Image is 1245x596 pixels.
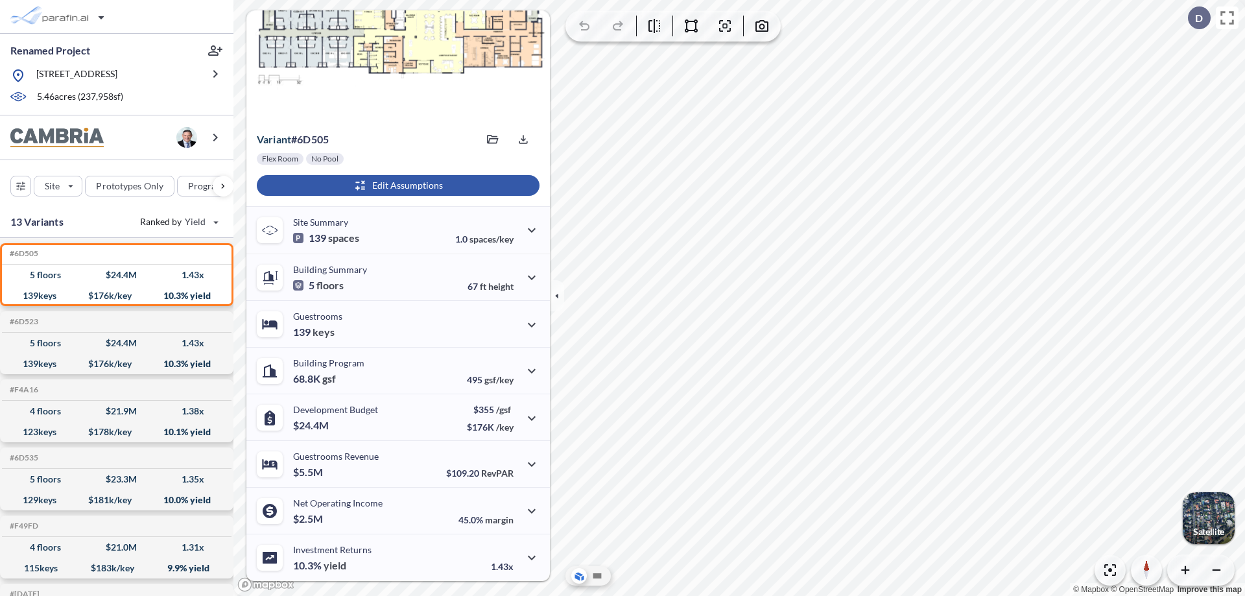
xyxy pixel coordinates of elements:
[328,232,359,244] span: spaces
[481,468,514,479] span: RevPAR
[34,176,82,197] button: Site
[96,180,163,193] p: Prototypes Only
[293,217,348,228] p: Site Summary
[293,512,325,525] p: $2.5M
[1193,527,1224,537] p: Satellite
[36,67,117,84] p: [STREET_ADDRESS]
[324,559,346,572] span: yield
[85,176,174,197] button: Prototypes Only
[485,514,514,525] span: margin
[177,176,247,197] button: Program
[467,374,514,385] p: 495
[311,154,338,164] p: No Pool
[293,232,359,244] p: 139
[469,233,514,244] span: spaces/key
[293,419,331,432] p: $24.4M
[322,372,336,385] span: gsf
[257,133,329,146] p: # 6d505
[7,317,38,326] h5: Click to copy the code
[316,279,344,292] span: floors
[185,215,206,228] span: Yield
[467,404,514,415] p: $355
[293,311,342,322] p: Guestrooms
[491,561,514,572] p: 1.43x
[130,211,227,232] button: Ranked by Yield
[293,559,346,572] p: 10.3%
[1195,12,1203,24] p: D
[188,180,224,193] p: Program
[257,175,539,196] button: Edit Assumptions
[458,514,514,525] p: 45.0%
[7,521,38,530] h5: Click to copy the code
[484,374,514,385] span: gsf/key
[293,279,344,292] p: 5
[293,497,383,508] p: Net Operating Income
[467,422,514,433] p: $176K
[455,233,514,244] p: 1.0
[10,214,64,230] p: 13 Variants
[293,451,379,462] p: Guestrooms Revenue
[1178,585,1242,594] a: Improve this map
[293,326,335,339] p: 139
[293,544,372,555] p: Investment Returns
[293,466,325,479] p: $5.5M
[10,128,104,148] img: BrandImage
[293,264,367,275] p: Building Summary
[176,127,197,148] img: user logo
[313,326,335,339] span: keys
[262,154,298,164] p: Flex Room
[1111,585,1174,594] a: OpenStreetMap
[10,43,90,58] p: Renamed Project
[496,422,514,433] span: /key
[571,568,587,584] button: Aerial View
[1073,585,1109,594] a: Mapbox
[480,281,486,292] span: ft
[37,90,123,104] p: 5.46 acres ( 237,958 sf)
[468,281,514,292] p: 67
[488,281,514,292] span: height
[45,180,60,193] p: Site
[257,133,291,145] span: Variant
[7,385,38,394] h5: Click to copy the code
[7,453,38,462] h5: Click to copy the code
[496,404,511,415] span: /gsf
[237,577,294,592] a: Mapbox homepage
[1183,492,1235,544] img: Switcher Image
[589,568,605,584] button: Site Plan
[7,249,38,258] h5: Click to copy the code
[293,357,364,368] p: Building Program
[293,404,378,415] p: Development Budget
[1183,492,1235,544] button: Switcher ImageSatellite
[446,468,514,479] p: $109.20
[293,372,336,385] p: 68.8K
